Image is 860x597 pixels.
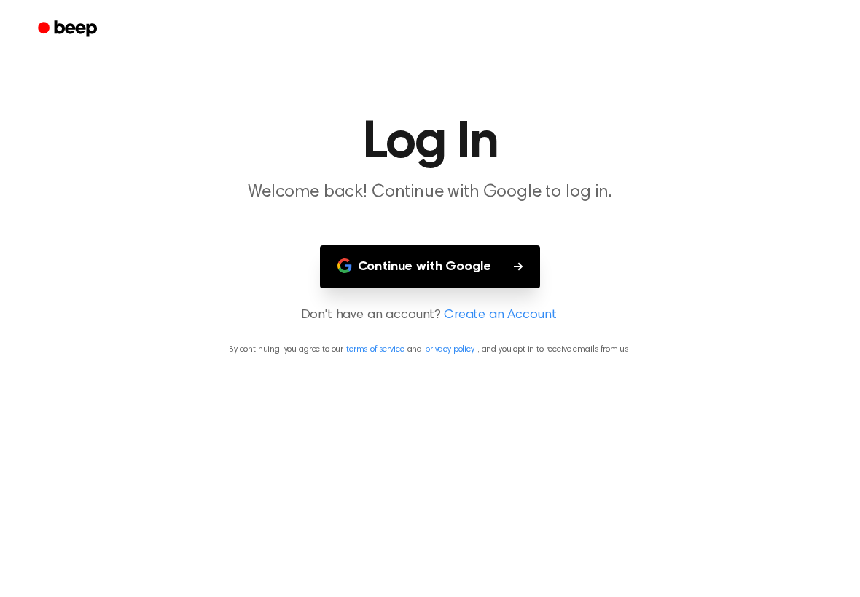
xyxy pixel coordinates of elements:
[17,306,843,325] p: Don't have an account?
[150,181,710,205] p: Welcome back! Continue with Google to log in.
[57,116,803,169] h1: Log In
[320,245,541,288] button: Continue with Google
[444,306,556,325] a: Create an Account
[17,343,843,356] p: By continuing, you agree to our and , and you opt in to receive emails from us.
[346,345,404,354] a: terms of service
[28,15,110,44] a: Beep
[425,345,474,354] a: privacy policy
